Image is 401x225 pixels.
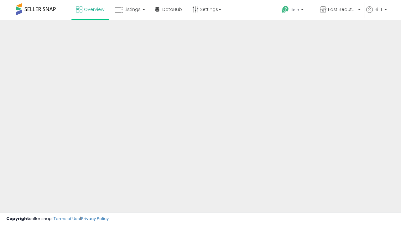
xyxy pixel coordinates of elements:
[281,6,289,13] i: Get Help
[6,216,29,222] strong: Copyright
[84,6,104,12] span: Overview
[162,6,182,12] span: DataHub
[366,6,387,20] a: Hi IT
[124,6,141,12] span: Listings
[374,6,383,12] span: Hi IT
[6,216,109,222] div: seller snap | |
[81,216,109,222] a: Privacy Policy
[277,1,314,20] a: Help
[291,7,299,12] span: Help
[54,216,80,222] a: Terms of Use
[328,6,356,12] span: Fast Beauty ([GEOGRAPHIC_DATA])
